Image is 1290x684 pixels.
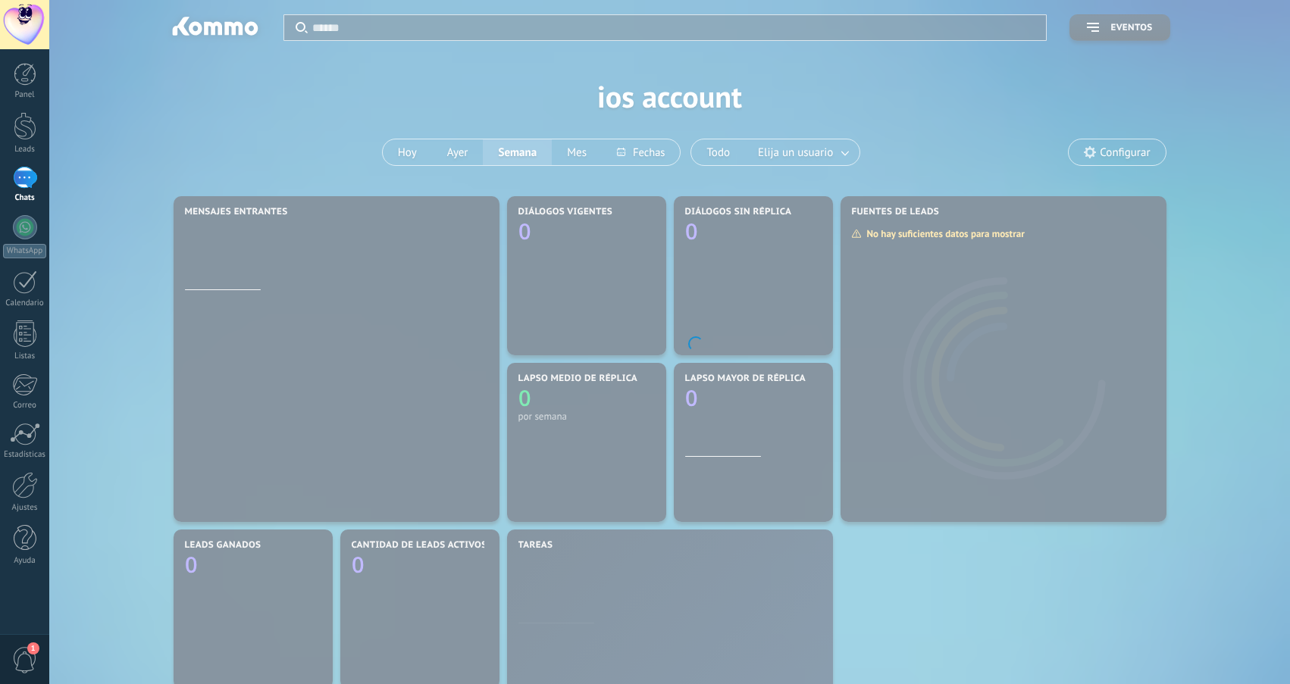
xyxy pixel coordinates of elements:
div: Ajustes [3,503,47,513]
div: Listas [3,351,47,361]
span: 1 [27,642,39,654]
div: Ayuda [3,556,47,566]
div: WhatsApp [3,244,46,258]
div: Chats [3,193,47,203]
div: Panel [3,90,47,100]
div: Estadísticas [3,450,47,460]
div: Correo [3,401,47,411]
div: Calendario [3,298,47,308]
div: Leads [3,145,47,155]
